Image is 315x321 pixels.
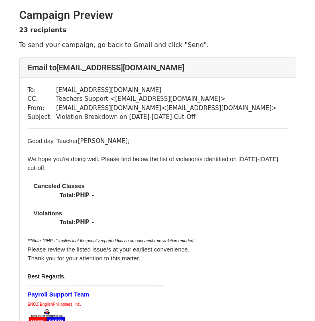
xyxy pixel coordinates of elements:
[28,112,56,122] td: Subject:
[60,192,94,199] b: PHP -
[28,63,288,72] h4: Email to [EMAIL_ADDRESS][DOMAIN_NAME]
[28,239,195,243] i: ***Note: "PHP - " implies that the penalty reported has no amount and/or no violation reported.
[128,137,129,144] span: ;
[56,86,277,95] td: [EMAIL_ADDRESS][DOMAIN_NAME]
[28,86,56,95] td: To:
[28,104,56,113] td: From:
[28,94,56,104] td: CC:
[28,155,280,172] font: We hope you're doing well. Please find below the list of violation/s identified on [DATE]-[DATE],...
[60,219,76,225] font: Total:
[56,104,277,113] td: [EMAIL_ADDRESS][DOMAIN_NAME] < [EMAIL_ADDRESS][DOMAIN_NAME] >
[28,137,288,146] div: [PERSON_NAME]
[28,282,164,289] span: --------------------------------------------------------------------
[28,291,89,298] b: Payroll Support Team
[28,246,190,253] font: Please review the listed issue/s at your earliest convenience.
[28,302,53,307] font: ENOZ English
[56,94,277,104] td: Teachers Support < [EMAIL_ADDRESS][DOMAIN_NAME] >
[60,192,76,198] font: Total:
[19,41,296,49] p: To send your campaign, go back to Gmail and click "Send".
[19,26,67,34] strong: 23 recipients
[28,255,140,262] font: Thank you for your attention to this matter.
[53,302,81,307] font: Philippines, Inc.
[28,137,78,144] font: Good day, Teacher
[60,219,94,226] b: PHP -
[34,210,62,217] font: Violations
[56,112,277,122] td: Violation Breakdown on [DATE]-[DATE] Cut-Off
[34,182,85,189] font: Canceled Classes
[19,8,296,22] h2: Campaign Preview
[28,273,66,280] span: Best Regards,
